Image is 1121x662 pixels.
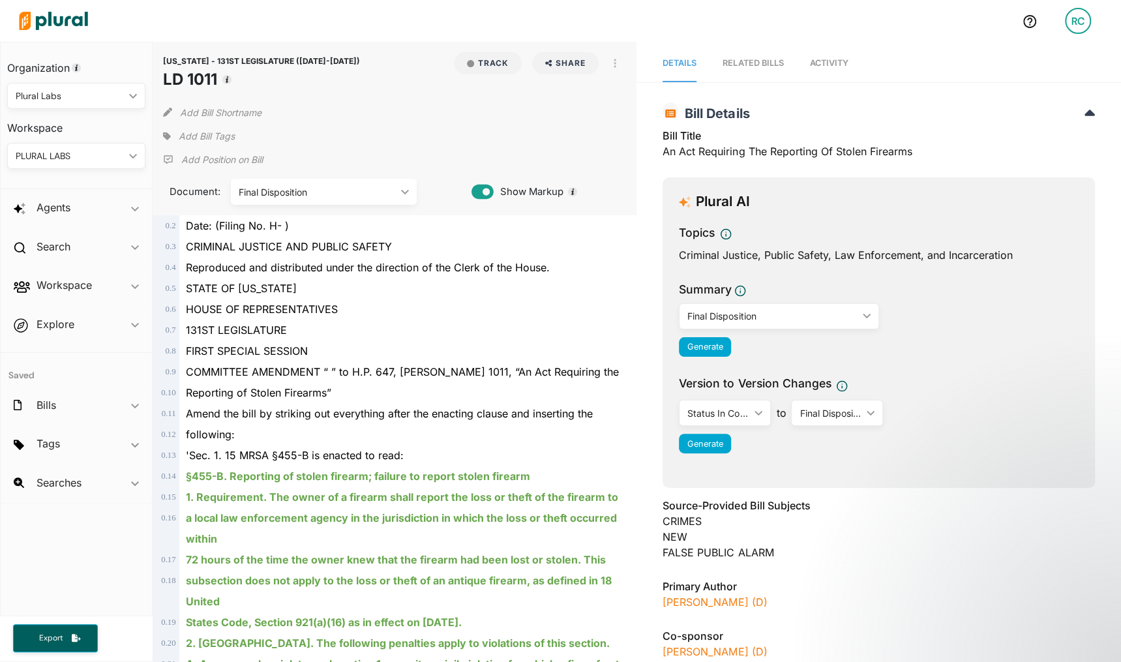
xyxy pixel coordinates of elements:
div: RELATED BILLS [723,57,783,69]
h2: Explore [37,317,74,331]
span: CRIMINAL JUSTICE AND PUBLIC SAFETY [186,240,392,253]
span: 0 . 3 [166,242,176,251]
span: 0 . 6 [166,305,176,314]
span: 0 . 18 [161,576,175,585]
div: Plural Labs [16,89,124,103]
span: 0 . 15 [161,492,175,502]
div: RC [1065,8,1091,34]
span: 0 . 10 [161,388,175,397]
h3: Topics [679,224,715,241]
button: Track [454,52,522,74]
button: Share [527,52,605,74]
span: Amend the bill by striking out everything after the enacting clause and inserting the [186,407,593,420]
span: Document: [163,185,215,199]
ins: §455-B. Reporting of stolen firearm; failure to report stolen firearm [186,470,530,483]
span: Generate [687,439,723,449]
h3: Co-sponsor [663,628,1095,644]
span: 0 . 19 [161,618,175,627]
button: Share [532,52,599,74]
h2: Bills [37,398,56,412]
a: RC [1054,3,1101,39]
div: Criminal Justice, Public Safety, Law Enforcement, and Incarceration [679,247,1079,263]
h1: LD 1011 [163,68,360,91]
a: Details [663,45,696,82]
div: FALSE PUBLIC ALARM [663,545,1095,560]
iframe: Intercom notifications message [860,535,1121,627]
span: Activity [809,58,848,68]
div: Tooltip anchor [70,62,82,74]
div: Tooltip anchor [567,186,578,198]
ins: States Code, Section 921(a)(16) as in effect on [DATE]. [186,616,462,629]
ins: 2. [GEOGRAPHIC_DATA]. The following penalties apply to violations of this section. [186,637,610,650]
h2: Workspace [37,278,92,292]
span: Reproduced and distributed under the direction of the Clerk of the House. [186,261,550,274]
span: [US_STATE] - 131ST LEGISLATURE ([DATE]-[DATE]) [163,56,360,66]
span: 0 . 7 [166,325,176,335]
ins: 1. Requirement. The owner of a firearm shall report the loss or theft of the firearm to [186,490,618,504]
button: Generate [679,337,731,357]
span: Export [30,633,72,644]
iframe: Intercom live chat [1077,618,1108,649]
div: An Act Requiring The Reporting Of Stolen Firearms [663,128,1095,167]
a: [PERSON_NAME] (D) [663,645,767,658]
span: Reporting of Stolen Firearms” [186,386,331,399]
span: Version to Version Changes [679,375,831,392]
a: RELATED BILLS [723,45,783,82]
span: STATE OF [US_STATE] [186,282,297,295]
span: 0 . 12 [161,430,175,439]
span: Show Markup [494,185,563,199]
span: 0 . 13 [161,451,175,460]
h2: Search [37,239,70,254]
span: 0 . 2 [166,221,176,230]
ins: a local law enforcement agency in the jurisdiction in which the loss or theft occurred within [186,511,617,545]
span: Details [663,58,696,68]
h3: Bill Title [663,128,1095,143]
button: Export [13,624,98,652]
h2: Searches [37,475,82,490]
button: Add Bill Shortname [180,102,262,123]
span: 0 . 5 [166,284,176,293]
div: Final Disposition [239,185,396,199]
div: Tooltip anchor [221,74,233,85]
span: Bill Details [678,106,749,121]
div: PLURAL LABS [16,149,124,163]
span: 131ST LEGISLATURE [186,323,287,337]
h3: Primary Author [663,579,1095,594]
span: 0 . 11 [162,409,176,418]
h3: Workspace [7,109,145,138]
p: Add Position on Bill [181,153,263,166]
div: CRIMES [663,513,1095,529]
span: HOUSE OF REPRESENTATIVES [186,303,338,316]
span: 0 . 17 [161,555,175,564]
h2: Tags [37,436,60,451]
span: COMMITTEE AMENDMENT “ ” to H.P. 647, [PERSON_NAME] 1011, “An Act Requiring the [186,365,619,378]
div: Final Disposition [800,406,861,420]
span: 0 . 16 [161,513,175,522]
div: Status In Committee [687,406,749,420]
span: FIRST SPECIAL SESSION [186,344,308,357]
span: 0 . 8 [166,346,176,355]
h2: Agents [37,200,70,215]
div: NEW [663,529,1095,545]
h3: Organization [7,49,145,78]
h3: Plural AI [696,194,749,210]
a: Activity [809,45,848,82]
ins: subsection does not apply to the loss or theft of an antique firearm, as defined in 18 United [186,574,612,608]
div: Add tags [163,127,235,146]
h3: Source-Provided Bill Subjects [663,498,1095,513]
button: Generate [679,434,731,453]
span: Add Bill Tags [179,130,235,143]
span: to [771,405,791,421]
span: Generate [687,342,723,352]
div: Add Position Statement [163,150,263,170]
span: 0 . 14 [161,472,175,481]
span: 0 . 4 [166,263,176,272]
ins: 72 hours of the time the owner knew that the firearm had been lost or stolen. This [186,553,606,566]
h3: Summary [679,281,732,298]
h4: Saved [1,353,152,385]
span: Date: (Filing No. H- ) [186,219,289,232]
span: 0 . 9 [166,367,176,376]
span: following: [186,428,235,441]
a: [PERSON_NAME] (D) [663,595,767,609]
span: 0 . 20 [161,639,175,648]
